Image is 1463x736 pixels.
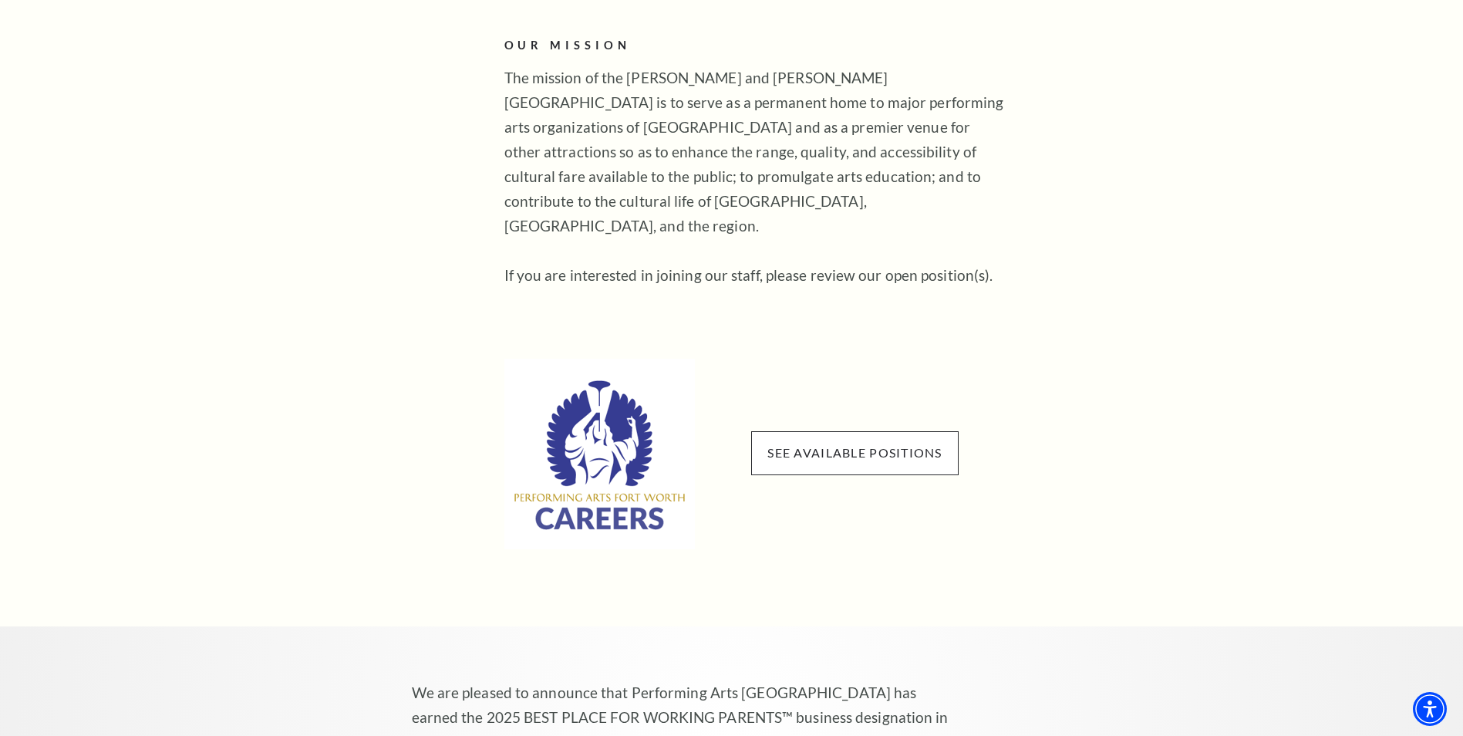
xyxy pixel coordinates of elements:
[1413,692,1447,726] div: Accessibility Menu
[504,66,1006,288] p: The mission of the [PERSON_NAME] and [PERSON_NAME][GEOGRAPHIC_DATA] is to serve as a permanent ho...
[504,359,695,549] img: See available positions
[767,445,942,460] a: See available positions - open in a new tab
[504,36,1006,56] h2: OUR MISSION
